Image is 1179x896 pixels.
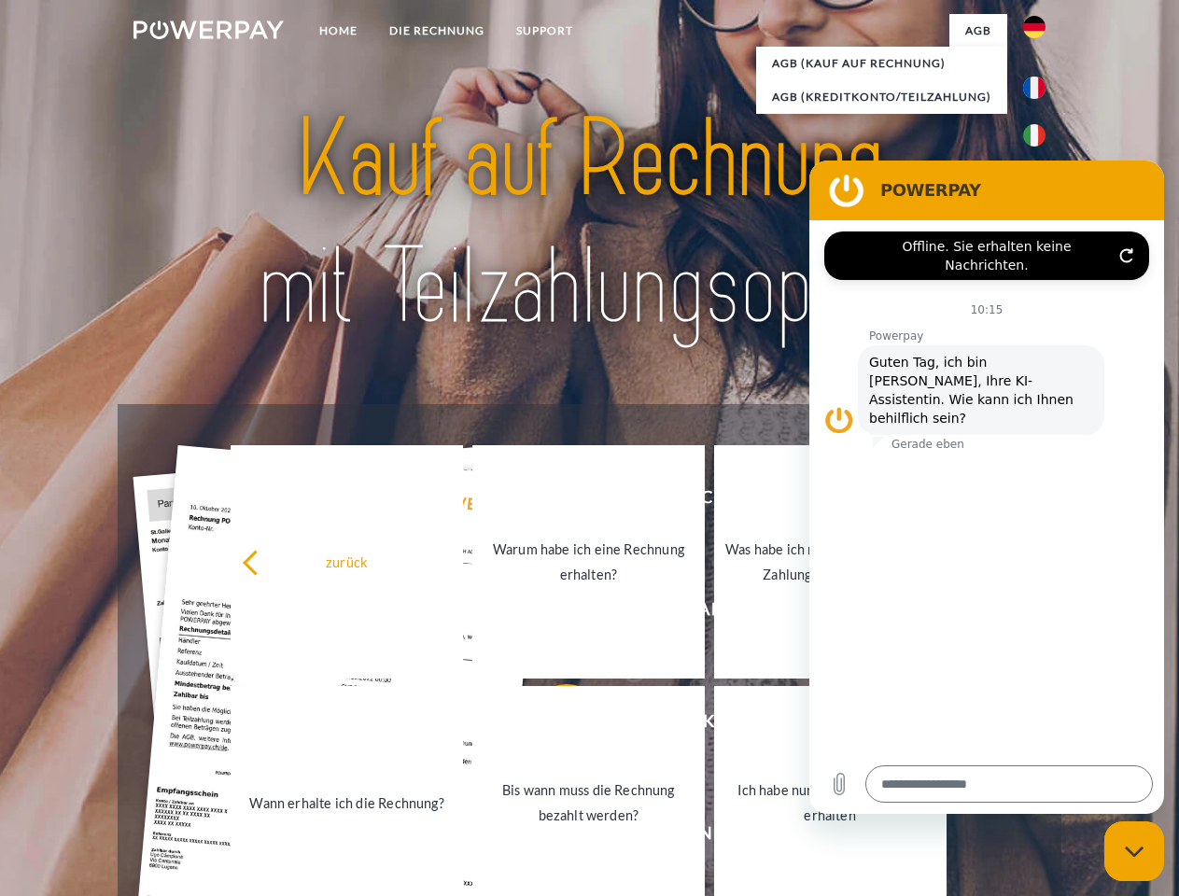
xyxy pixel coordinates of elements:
[500,14,589,48] a: SUPPORT
[949,14,1007,48] a: agb
[725,537,935,587] div: Was habe ich noch offen, ist meine Zahlung eingegangen?
[484,777,694,828] div: Bis wann muss die Rechnung bezahlt werden?
[1023,16,1046,38] img: de
[756,80,1007,114] a: AGB (Kreditkonto/Teilzahlung)
[714,445,947,679] a: Was habe ich noch offen, ist meine Zahlung eingegangen?
[303,14,373,48] a: Home
[809,161,1164,814] iframe: Messaging-Fenster
[725,777,935,828] div: Ich habe nur eine Teillieferung erhalten
[1023,77,1046,99] img: fr
[1104,821,1164,881] iframe: Schaltfläche zum Öffnen des Messaging-Fensters; Konversation läuft
[484,537,694,587] div: Warum habe ich eine Rechnung erhalten?
[373,14,500,48] a: DIE RECHNUNG
[133,21,284,39] img: logo-powerpay-white.svg
[178,90,1001,357] img: title-powerpay_de.svg
[242,790,452,815] div: Wann erhalte ich die Rechnung?
[1023,124,1046,147] img: it
[756,47,1007,80] a: AGB (Kauf auf Rechnung)
[242,549,452,574] div: zurück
